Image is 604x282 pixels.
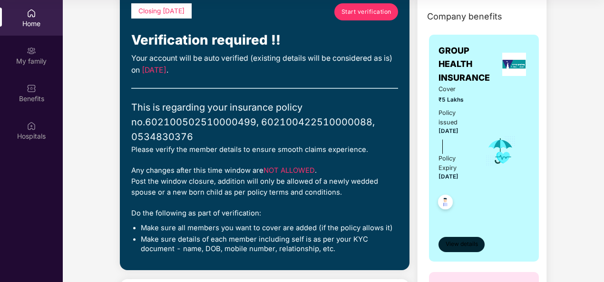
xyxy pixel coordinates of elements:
[131,53,398,76] div: Your account will be auto verified (existing details will be considered as is) on .
[341,7,391,16] span: Start verification
[141,224,398,233] li: Make sure all members you want to cover are added (if the policy allows it)
[27,121,36,131] img: svg+xml;base64,PHN2ZyBpZD0iSG9zcGl0YWxzIiB4bWxucz0iaHR0cDovL3d3dy53My5vcmcvMjAwMC9zdmciIHdpZHRoPS...
[434,192,457,215] img: svg+xml;base64,PHN2ZyB4bWxucz0iaHR0cDovL3d3dy53My5vcmcvMjAwMC9zdmciIHdpZHRoPSI0OC45NDMiIGhlaWdodD...
[427,10,502,23] span: Company benefits
[27,9,36,18] img: svg+xml;base64,PHN2ZyBpZD0iSG9tZSIgeG1sbnM9Imh0dHA6Ly93d3cudzMub3JnLzIwMDAvc3ZnIiB3aWR0aD0iMjAiIG...
[438,108,472,127] div: Policy issued
[438,128,458,134] span: [DATE]
[438,44,498,85] span: GROUP HEALTH INSURANCE
[263,166,315,175] span: NOT ALLOWED
[142,66,166,75] span: [DATE]
[446,240,478,249] span: View details
[131,100,398,144] div: This is regarding your insurance policy no. 602100502510000499, 602100422510000088, 0534830376
[438,154,472,173] div: Policy Expiry
[27,84,36,93] img: svg+xml;base64,PHN2ZyBpZD0iQmVuZWZpdHMiIHhtbG5zPSJodHRwOi8vd3d3LnczLm9yZy8yMDAwL3N2ZyIgd2lkdGg9Ij...
[131,165,398,198] div: Any changes after this time window are . Post the window closure, addition will only be allowed o...
[334,3,398,20] a: Start verification
[485,135,516,167] img: icon
[502,53,526,76] img: insurerLogo
[141,235,398,254] li: Make sure details of each member including self is as per your KYC document - name, DOB, mobile n...
[438,173,458,180] span: [DATE]
[138,7,185,15] span: Closing [DATE]
[131,144,398,155] div: Please verify the member details to ensure smooth claims experience.
[438,237,485,252] button: View details
[131,30,398,51] div: Verification required !!
[27,46,36,56] img: svg+xml;base64,PHN2ZyB3aWR0aD0iMjAiIGhlaWdodD0iMjAiIHZpZXdCb3g9IjAgMCAyMCAyMCIgZmlsbD0ibm9uZSIgeG...
[131,208,398,219] div: Do the following as part of verification:
[438,95,472,104] span: ₹5 Lakhs
[438,85,472,94] span: Cover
